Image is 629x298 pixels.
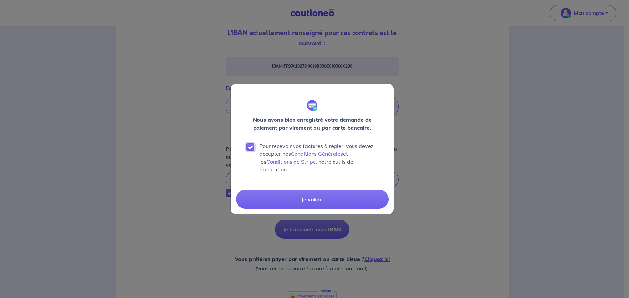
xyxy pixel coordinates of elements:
button: Je valide [236,190,389,209]
a: Conditions Générales [291,150,343,157]
p: Pour recevoir vos factures à régler, vous devez accepter nos et les , notre outils de facturation. [259,142,378,173]
img: illu_payment_valid.svg [307,100,317,111]
strong: Nous avons bien enregistré votre demande de paiement par virement ou par carte bancaire. [253,116,372,131]
a: Conditions de Stripe [266,158,316,165]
